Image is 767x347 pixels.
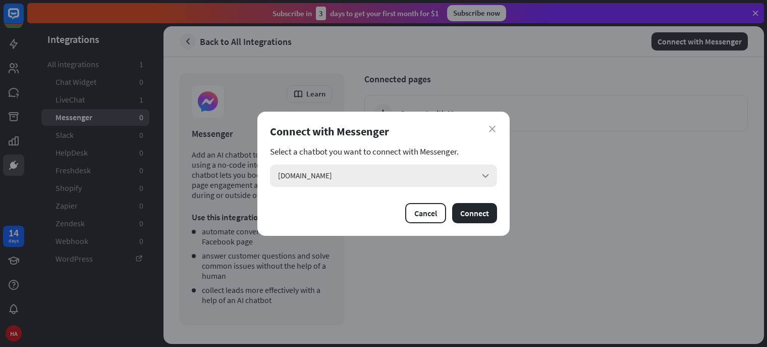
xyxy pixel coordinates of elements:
div: Connect with Messenger [270,124,497,138]
button: Connect [452,203,497,223]
section: Select a chatbot you want to connect with Messenger. [270,146,497,157]
i: arrow_down [480,170,491,181]
i: close [489,126,496,132]
button: Cancel [405,203,446,223]
button: Open LiveChat chat widget [8,4,38,34]
span: [DOMAIN_NAME] [278,171,332,180]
